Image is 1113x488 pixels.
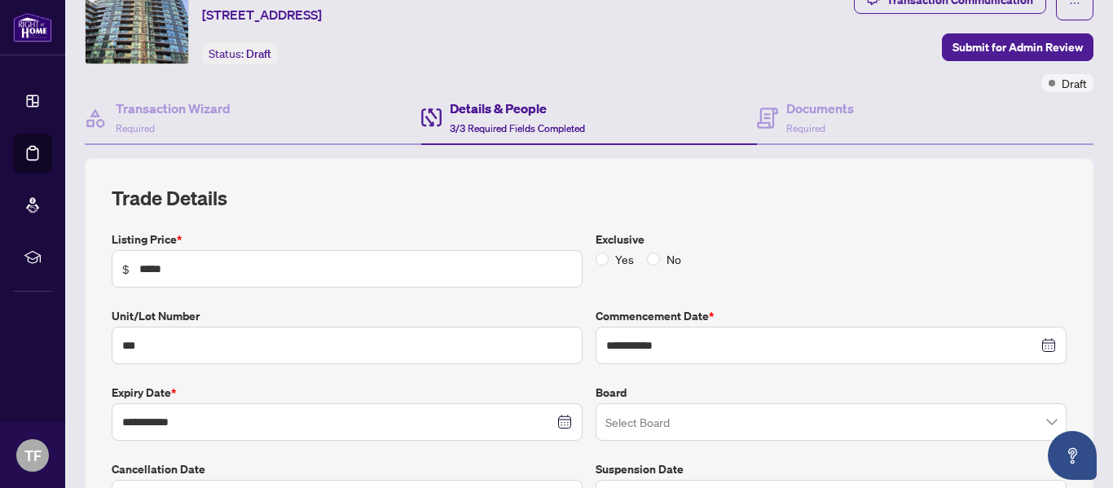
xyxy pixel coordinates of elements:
h4: Transaction Wizard [116,99,231,118]
label: Expiry Date [112,384,583,402]
span: 3/3 Required Fields Completed [450,122,585,134]
h4: Details & People [450,99,585,118]
span: Yes [609,250,640,268]
label: Listing Price [112,231,583,248]
h4: Documents [786,99,854,118]
span: $ [122,260,130,278]
label: Cancellation Date [112,460,583,478]
span: Required [786,122,825,134]
label: Exclusive [596,231,1067,248]
span: No [660,250,688,268]
span: Draft [1062,74,1087,92]
button: Submit for Admin Review [942,33,1093,61]
div: Status: [202,42,278,64]
button: Open asap [1048,431,1097,480]
label: Commencement Date [596,307,1067,325]
label: Suspension Date [596,460,1067,478]
span: [STREET_ADDRESS] [202,5,322,24]
span: Required [116,122,155,134]
label: Unit/Lot Number [112,307,583,325]
label: Board [596,384,1067,402]
span: TF [24,444,42,467]
span: Draft [246,46,271,61]
h2: Trade Details [112,185,1067,211]
span: Submit for Admin Review [952,34,1083,60]
img: logo [13,12,52,42]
